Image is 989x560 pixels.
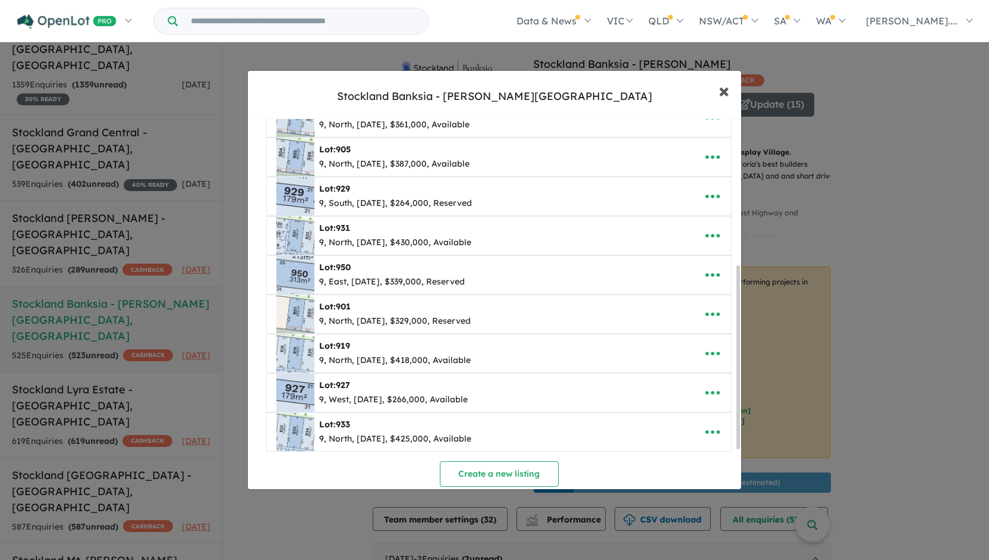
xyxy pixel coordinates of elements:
[319,118,470,132] div: 9, North, [DATE], $361,000, Available
[719,77,729,103] span: ×
[276,256,314,294] img: Stockland%20Banksia%20-%20Armstrong%20Creek%20-%20Lot%20950___1755649904.jpg
[276,177,314,215] img: Stockland%20Banksia%20-%20Armstrong%20Creek%20-%20Lot%20929___1754262304.jpg
[276,334,314,373] img: Stockland%20Banksia%20-%20Armstrong%20Creek%20-%20Lot%20919___1755737016.jpg
[319,432,471,446] div: 9, North, [DATE], $425,000, Available
[336,144,351,155] span: 905
[276,413,314,451] img: Stockland%20Banksia%20-%20Armstrong%20Creek%20-%20Lot%20933___1755737185.jpg
[319,275,465,289] div: 9, East, [DATE], $339,000, Reserved
[336,380,350,390] span: 927
[336,223,350,233] span: 931
[319,157,470,171] div: 9, North, [DATE], $387,000, Available
[319,380,350,390] b: Lot:
[276,295,314,333] img: Stockland%20Banksia%20-%20Armstrong%20Creek%20-%20Lot%20901___1755736746.jpg
[319,353,471,368] div: 9, North, [DATE], $418,000, Available
[319,262,351,273] b: Lot:
[336,340,350,351] span: 919
[440,461,559,487] button: Create a new listing
[319,144,351,155] b: Lot:
[336,301,351,312] span: 901
[866,15,957,27] span: [PERSON_NAME]....
[319,393,468,407] div: 9, West, [DATE], $266,000, Available
[336,262,351,273] span: 950
[319,236,471,250] div: 9, North, [DATE], $430,000, Available
[276,138,314,176] img: Stockland%20Banksia%20-%20Armstrong%20Creek%20-%20Lot%20905___1754262188.jpg
[276,217,314,255] img: Stockland%20Banksia%20-%20Armstrong%20Creek%20-%20Lot%20931___1754262402.jpg
[319,301,351,312] b: Lot:
[319,183,350,194] b: Lot:
[319,196,472,211] div: 9, South, [DATE], $264,000, Reserved
[337,89,652,104] div: Stockland Banksia - [PERSON_NAME][GEOGRAPHIC_DATA]
[336,419,350,430] span: 933
[17,14,116,29] img: Openlot PRO Logo White
[276,374,314,412] img: Stockland%20Banksia%20-%20Armstrong%20Creek%20-%20Lot%20927___1755737096.jpg
[319,223,350,233] b: Lot:
[319,314,471,329] div: 9, North, [DATE], $329,000, Reserved
[319,340,350,351] b: Lot:
[336,183,350,194] span: 929
[180,8,426,34] input: Try estate name, suburb, builder or developer
[319,419,350,430] b: Lot:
